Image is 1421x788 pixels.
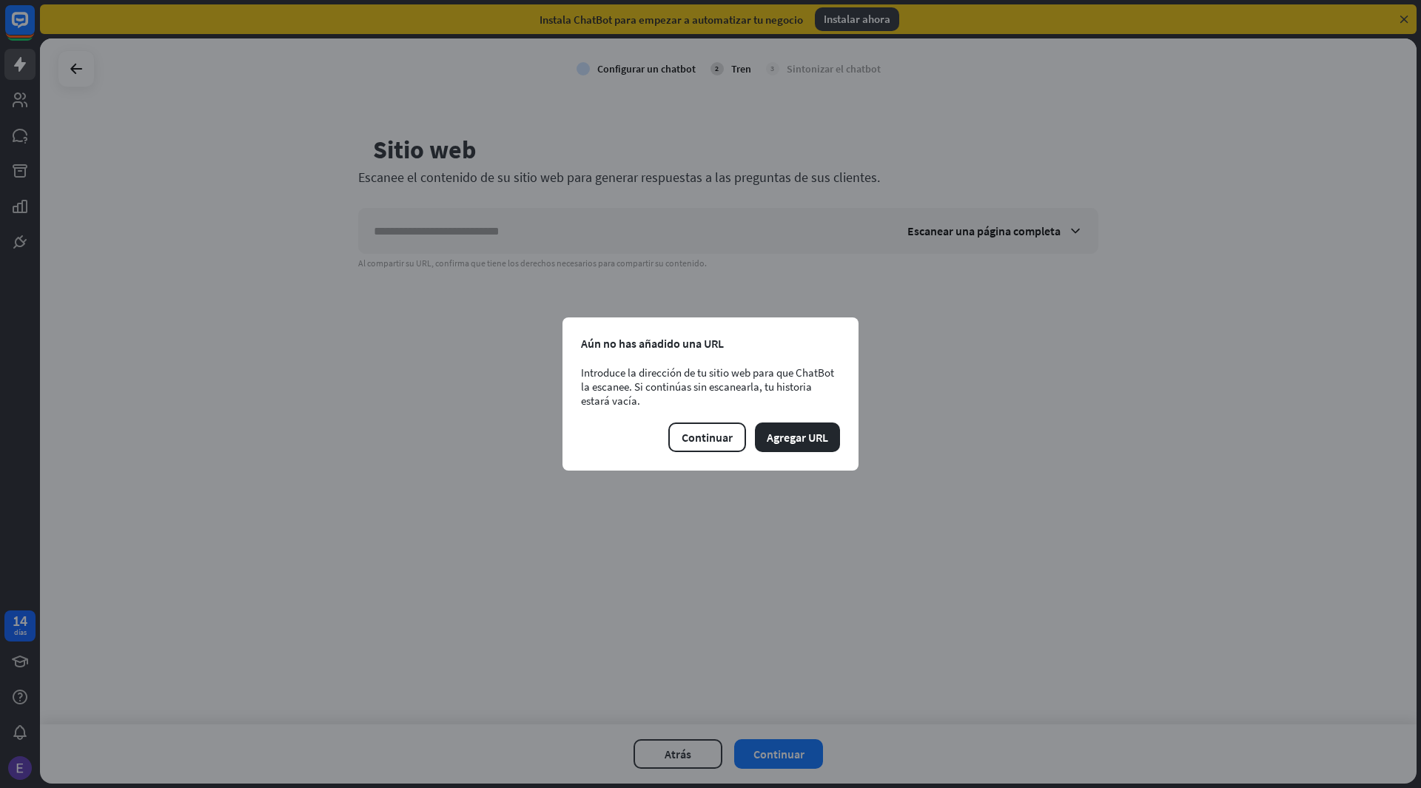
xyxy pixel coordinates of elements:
font: Continuar [682,430,733,445]
button: Continuar [668,422,746,452]
button: Abrir el widget de chat LiveChat [12,6,56,50]
font: Aún no has añadido una URL [581,336,724,351]
font: Agregar URL [767,430,828,445]
button: Agregar URL [755,422,840,452]
font: Introduce la dirección de tu sitio web para que ChatBot la escanee. Si continúas sin escanearla, ... [581,366,834,408]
